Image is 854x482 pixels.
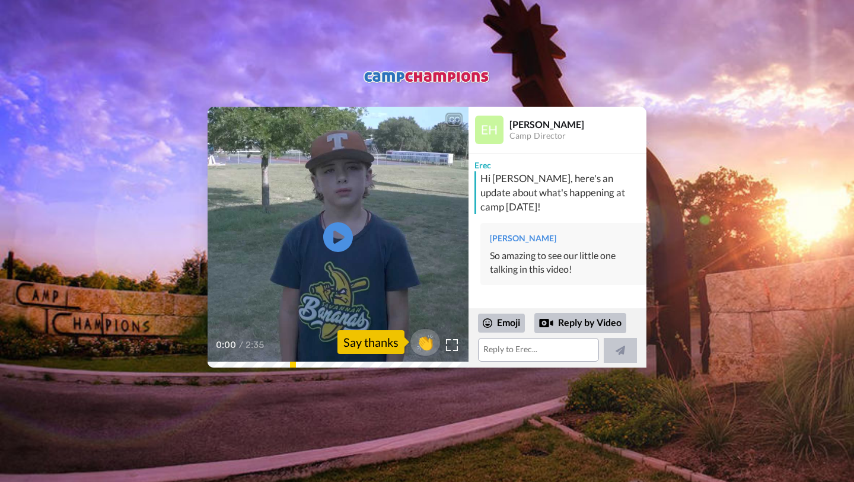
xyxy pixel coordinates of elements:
div: Erec [469,154,646,171]
img: logo [362,66,492,88]
div: Say thanks [337,330,404,354]
button: 👏 [410,329,440,356]
img: Profile Image [475,116,504,144]
div: [PERSON_NAME] [490,232,637,244]
div: Hi [PERSON_NAME], here's an update about what's happening at camp [DATE]! [480,171,643,214]
div: Reply by Video [539,316,553,330]
span: 👏 [410,333,440,352]
span: / [239,338,243,352]
div: Emoji [478,314,525,333]
div: [PERSON_NAME] [509,119,646,130]
div: Reply by Video [534,313,626,333]
span: 2:35 [246,338,266,352]
span: 0:00 [216,338,237,352]
div: So amazing to see our little one talking in this video! [490,249,637,276]
div: CC [447,114,461,126]
img: Full screen [446,339,458,351]
div: Camp Director [509,131,646,141]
